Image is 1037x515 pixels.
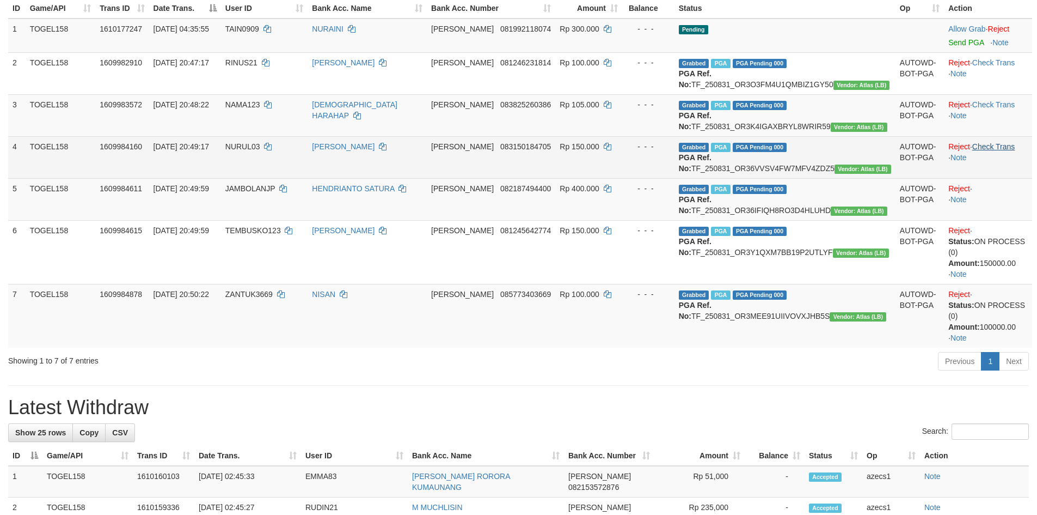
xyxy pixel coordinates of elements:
b: PGA Ref. No: [679,195,711,215]
span: Grabbed [679,143,709,152]
a: Reject [988,25,1010,33]
a: Note [950,69,967,78]
span: Copy 082187494400 to clipboard [500,184,551,193]
div: - - - [627,99,670,110]
span: · [948,25,987,33]
a: [PERSON_NAME] RORORA KUMAUNANG [412,472,510,492]
b: PGA Ref. No: [679,237,711,257]
span: Grabbed [679,227,709,236]
b: PGA Ref. No: [679,301,711,320]
th: Bank Acc. Name: activate to sort column ascending [408,446,564,466]
span: NAMA123 [225,100,260,109]
span: [PERSON_NAME] [431,290,494,299]
td: TF_250831_OR3Y1QXM7BB19P2UTLYF [674,220,895,284]
th: Amount: activate to sort column ascending [654,446,745,466]
div: - - - [627,183,670,194]
span: Vendor URL: https://dashboard.q2checkout.com/secure [831,207,887,216]
td: · · [944,136,1032,178]
span: [PERSON_NAME] [431,100,494,109]
span: Rp 400.000 [560,184,599,193]
span: PGA Pending [733,101,787,110]
span: Grabbed [679,101,709,110]
a: Previous [938,352,981,371]
span: [PERSON_NAME] [431,25,494,33]
span: PGA Pending [733,227,787,236]
th: Balance: activate to sort column ascending [745,446,805,466]
th: Bank Acc. Number: activate to sort column ascending [564,446,654,466]
div: ON PROCESS (0) 100000.00 [948,300,1028,332]
td: EMMA83 [301,466,408,498]
span: Marked by azecs1 [711,227,730,236]
span: Rp 100.000 [560,290,599,299]
td: AUTOWD-BOT-PGA [895,178,944,220]
td: TF_250831_OR3O3FM4U1QMBIZ1GY50 [674,52,895,94]
span: NURUL03 [225,142,260,151]
span: Vendor URL: https://dashboard.q2checkout.com/secure [834,165,891,174]
a: Reject [948,226,970,235]
span: [PERSON_NAME] [568,472,631,481]
span: [PERSON_NAME] [568,503,631,512]
a: Check Trans [972,100,1015,109]
td: TF_250831_OR3K4IGAXBRYL8WRIR59 [674,94,895,136]
td: 1 [8,19,26,53]
span: Rp 150.000 [560,226,599,235]
span: [DATE] 20:48:22 [154,100,209,109]
div: - - - [627,141,670,152]
a: Note [950,334,967,342]
td: azecs1 [862,466,920,498]
a: [PERSON_NAME] [312,226,375,235]
span: Rp 150.000 [560,142,599,151]
span: Copy 081992118074 to clipboard [500,25,551,33]
b: Amount: [948,259,980,268]
span: Copy 082153572876 to clipboard [568,483,619,492]
td: · · [944,220,1032,284]
td: TF_250831_OR36IFIQH8RO3D4HLUHD [674,178,895,220]
span: [PERSON_NAME] [431,184,494,193]
label: Search: [922,423,1029,440]
td: · [944,19,1032,53]
th: User ID: activate to sort column ascending [301,446,408,466]
th: Status: activate to sort column ascending [805,446,862,466]
span: 1609982910 [100,58,142,67]
td: TF_250831_OR3MEE91UIIVOVXJHB5S [674,284,895,348]
span: [PERSON_NAME] [431,226,494,235]
td: 3 [8,94,26,136]
span: ZANTUK3669 [225,290,273,299]
span: Marked by azecs1 [711,143,730,152]
span: [DATE] 04:35:55 [154,25,209,33]
div: - - - [627,23,670,34]
a: Send PGA [948,38,984,47]
td: - [745,466,805,498]
a: [PERSON_NAME] [312,142,375,151]
a: Allow Grab [948,25,985,33]
input: Search: [952,423,1029,440]
span: Accepted [809,472,842,482]
div: Showing 1 to 7 of 7 entries [8,351,424,366]
span: Copy 081245642774 to clipboard [500,226,551,235]
a: Note [950,111,967,120]
a: M MUCHLISIN [412,503,463,512]
span: PGA Pending [733,143,787,152]
span: Vendor URL: https://dashboard.q2checkout.com/secure [830,312,886,322]
th: Date Trans.: activate to sort column ascending [194,446,301,466]
a: Note [950,270,967,278]
td: AUTOWD-BOT-PGA [895,94,944,136]
span: JAMBOLANJP [225,184,275,193]
a: Reject [948,142,970,151]
td: · · [944,284,1032,348]
span: Vendor URL: https://dashboard.q2checkout.com/secure [833,81,890,90]
span: Grabbed [679,185,709,194]
td: TOGEL158 [26,19,96,53]
a: Note [924,503,941,512]
span: PGA Pending [733,59,787,68]
th: Op: activate to sort column ascending [862,446,920,466]
a: Check Trans [972,142,1015,151]
a: Note [950,195,967,204]
a: NURAINI [312,25,343,33]
a: Note [924,472,941,481]
span: 1609983572 [100,100,142,109]
span: Rp 105.000 [560,100,599,109]
span: Copy 083825260386 to clipboard [500,100,551,109]
a: Check Trans [972,58,1015,67]
span: Vendor URL: https://dashboard.q2checkout.com/secure [831,123,887,132]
